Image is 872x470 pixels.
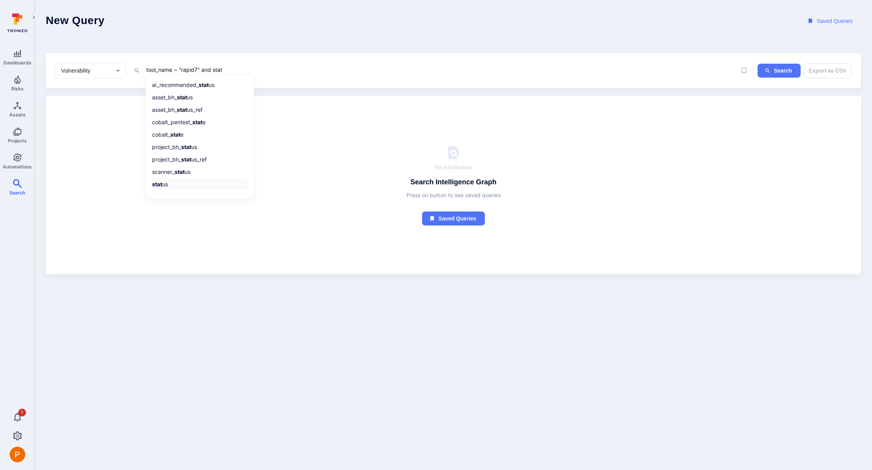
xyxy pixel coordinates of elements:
span: Search [9,190,25,196]
span: No information [435,163,472,171]
button: Saved queries [422,212,484,226]
button: Export as CSV [804,63,851,78]
b: stat [175,168,185,175]
li: project_bh_ us_ref [151,154,249,165]
li: asset_bh_ us_ref [151,104,249,115]
b: stat [192,119,202,125]
li: ai_recommended_ us [151,80,249,90]
span: Save query [737,63,751,78]
span: Assets [9,112,26,118]
button: Expand navigation menu [29,12,38,22]
b: stat [177,106,187,113]
span: Press on button to see saved queries [407,191,501,199]
b: stat [181,144,191,150]
a: Saved queries [422,199,484,226]
span: Dashboards [3,60,31,66]
li: scanner_ us [151,166,249,177]
input: Select basic entity [59,67,111,75]
li: us [151,179,249,190]
h4: Search Intelligence Graph [410,177,497,187]
b: stat [169,193,179,200]
h1: New Query [46,14,105,28]
img: ACg8ocICMCW9Gtmm-eRbQDunRucU07-w0qv-2qX63v-oG-s=s96-c [10,447,25,462]
button: ig-search [758,64,801,78]
b: stat [199,82,209,88]
div: Peter Baker [10,447,25,462]
li: cobalt_pentest_ e [151,117,249,128]
button: Open [113,66,123,75]
b: stat [170,131,180,138]
button: Saved Queries [800,14,861,28]
b: stat [181,156,191,163]
textarea: Intelligence Graph search area [145,65,692,75]
span: 1 [18,409,26,416]
span: Automations [3,164,32,170]
i: Expand navigation menu [31,14,36,21]
b: stat [177,94,187,101]
span: Projects [8,138,27,144]
span: Risks [11,86,24,92]
b: stat [152,181,162,187]
li: ticket_ us [151,191,249,202]
li: asset_bh_ us [151,92,249,103]
li: cobalt_ e [151,129,249,140]
li: project_bh_ us [151,142,249,153]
